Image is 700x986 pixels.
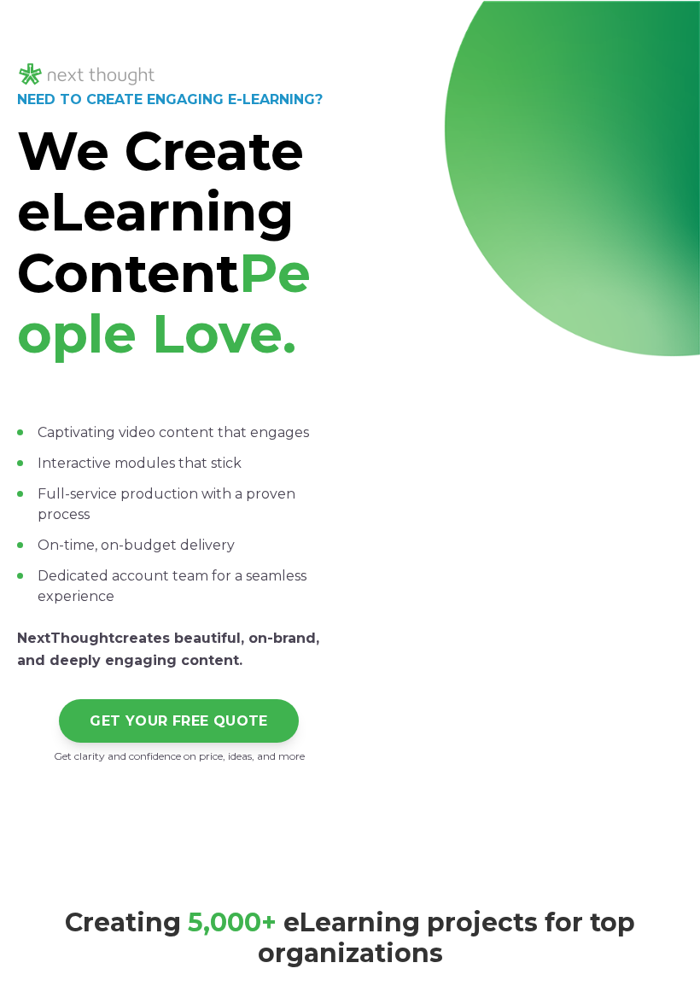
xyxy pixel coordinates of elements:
span: Dedicated account team for a seamless experience [38,568,306,604]
strong: NextThought [17,630,114,646]
span: Full-service production with a proven process [38,486,295,522]
span: Captivating video content that engages [38,424,309,440]
strong: We Create eLearning Content [17,119,310,306]
img: NT_Logo_LightMode [17,61,157,89]
span: 5 [188,907,203,938]
a: GET YOUR FREE QUOTE [59,699,299,743]
span: Interactive modules that stick [38,455,242,471]
span: On-time, on-budget delivery [38,537,235,553]
iframe: Next-Gen Learning Experiences [359,261,683,443]
strong: NEED TO CREATE ENGAGING E-LEARNING? [17,91,323,108]
span: ,000+ [203,907,277,938]
span: Get clarity and confidence on price, ideas, and more [54,750,305,762]
h3: Creating eLearning projects for top organizations [17,907,683,969]
span: creates beautiful, on-brand, and deeply engaging content. [17,630,319,668]
span: People Love. [17,241,311,366]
